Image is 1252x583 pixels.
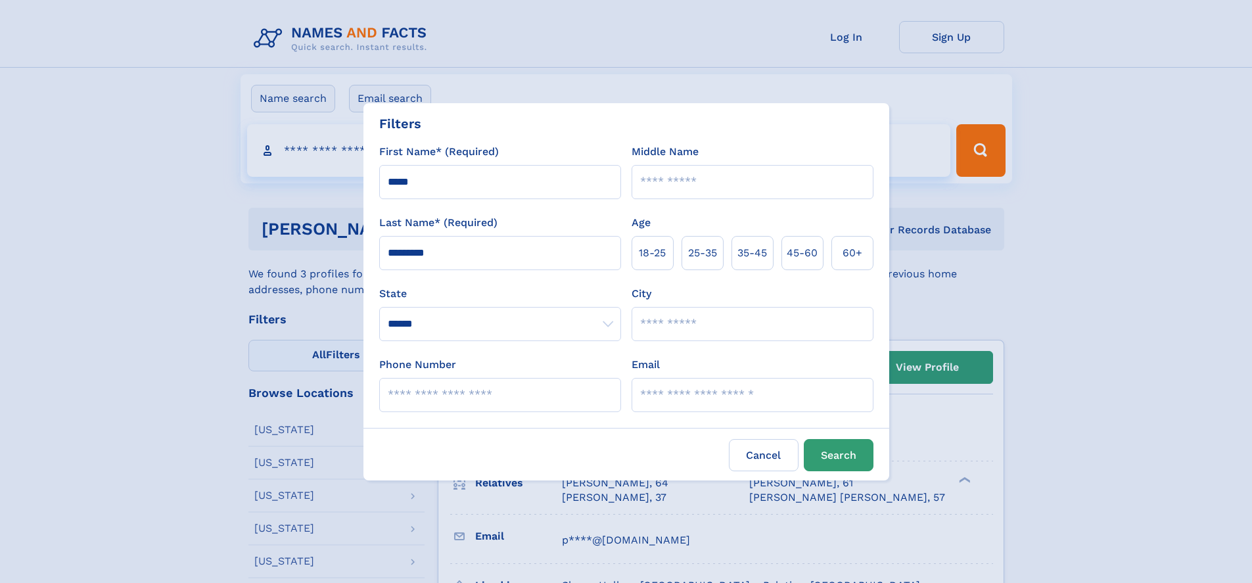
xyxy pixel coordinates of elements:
label: Phone Number [379,357,456,373]
button: Search [804,439,873,471]
label: Cancel [729,439,799,471]
span: 60+ [843,245,862,261]
label: State [379,286,621,302]
label: First Name* (Required) [379,144,499,160]
label: City [632,286,651,302]
label: Last Name* (Required) [379,215,498,231]
span: 35‑45 [737,245,767,261]
span: 25‑35 [688,245,717,261]
label: Middle Name [632,144,699,160]
label: Email [632,357,660,373]
span: 45‑60 [787,245,818,261]
div: Filters [379,114,421,133]
label: Age [632,215,651,231]
span: 18‑25 [639,245,666,261]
